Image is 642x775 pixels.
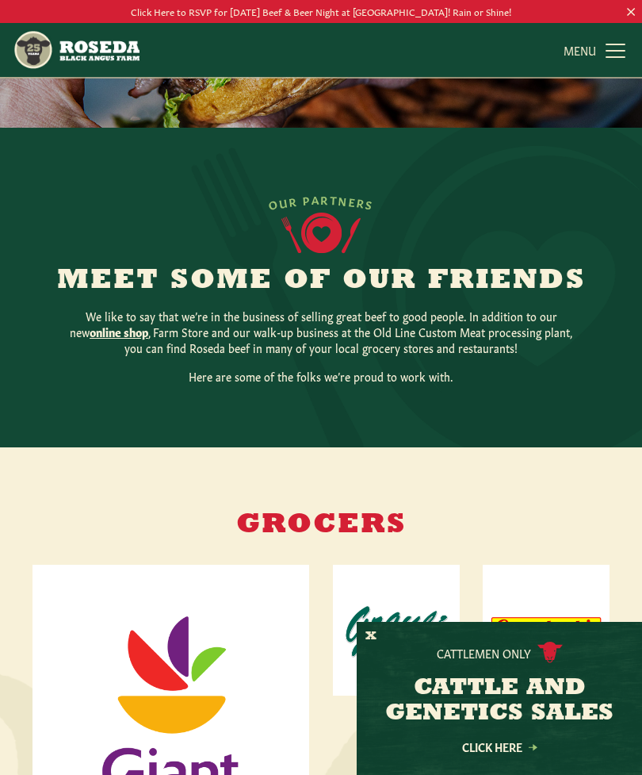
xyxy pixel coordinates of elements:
[365,628,376,645] button: X
[288,193,298,209] span: R
[428,742,571,752] a: Click Here
[365,196,376,213] span: S
[67,308,575,355] p: We like to say that we’re in the business of selling great beef to good people. In addition to ou...
[356,194,367,212] span: R
[537,642,563,663] img: cattle-icon.svg
[267,195,281,213] span: O
[32,3,610,20] p: Click Here to RSVP for [DATE] Beef & Beer Night at [GEOGRAPHIC_DATA]! Rain or Shine!
[338,192,350,209] span: N
[302,191,311,208] span: P
[334,566,458,693] img: Logo
[17,267,625,295] h2: Meet Some of Our Friends
[333,565,460,695] a: Logo
[67,368,575,384] p: Here are some of the folks we’re proud to work with.
[67,511,575,539] h2: Grocers
[437,645,531,661] p: Cattlemen Only
[330,191,338,208] span: T
[311,191,320,207] span: A
[564,42,596,58] span: MENU
[347,193,357,209] span: E
[13,23,629,77] nav: Main Navigation
[13,29,139,71] img: https://roseda.com/wp-content/uploads/2021/05/roseda-25-header.png
[277,194,289,211] span: U
[266,191,376,213] div: OUR PARTNERS
[90,324,148,340] a: online shop
[320,191,329,207] span: R
[483,565,610,695] a: Logo
[484,566,608,693] img: Logo
[376,676,622,727] h3: CATTLE AND GENETICS SALES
